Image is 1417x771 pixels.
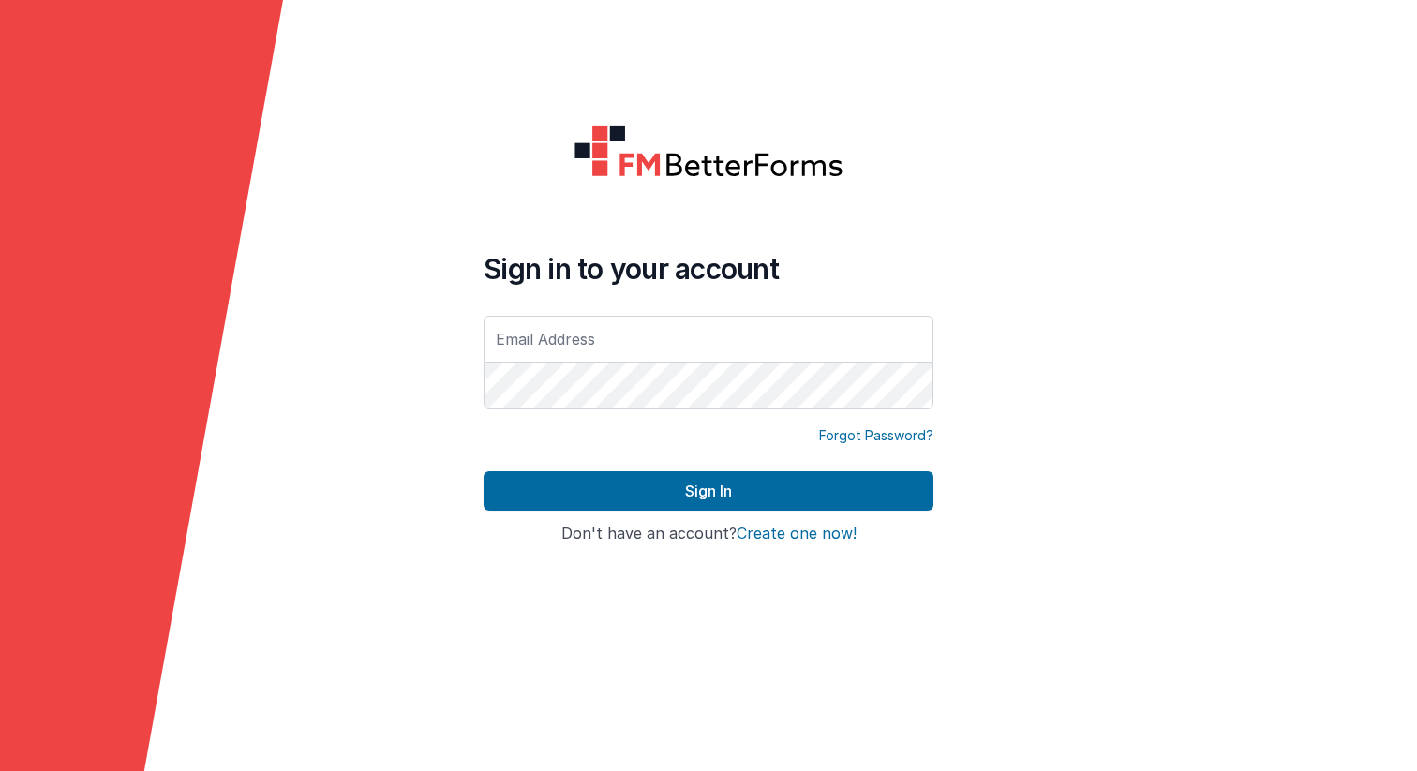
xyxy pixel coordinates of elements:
[484,316,933,363] input: Email Address
[484,526,933,542] h4: Don't have an account?
[484,252,933,286] h4: Sign in to your account
[737,526,857,542] button: Create one now!
[819,426,933,445] a: Forgot Password?
[484,471,933,511] button: Sign In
